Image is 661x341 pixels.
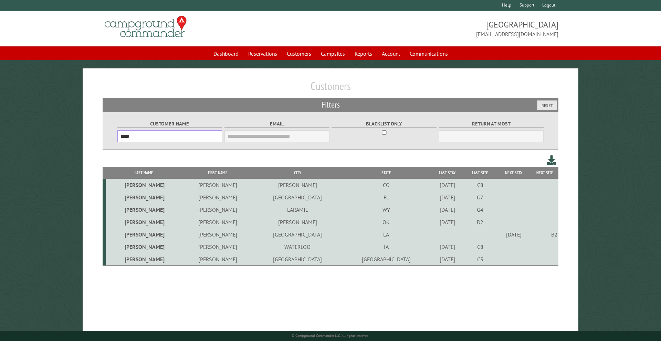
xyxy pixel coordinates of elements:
[117,120,222,128] label: Customer Name
[182,216,253,228] td: [PERSON_NAME]
[342,228,431,241] td: LA
[103,13,189,40] img: Campground Commander
[464,253,496,266] td: C3
[253,203,342,216] td: LARAMIE
[106,253,182,266] td: [PERSON_NAME]
[330,19,558,38] span: [GEOGRAPHIC_DATA] [EMAIL_ADDRESS][DOMAIN_NAME]
[497,231,530,238] div: [DATE]
[253,216,342,228] td: [PERSON_NAME]
[106,203,182,216] td: [PERSON_NAME]
[182,241,253,253] td: [PERSON_NAME]
[537,100,557,110] button: Reset
[464,241,496,253] td: C8
[106,179,182,191] td: [PERSON_NAME]
[432,206,463,213] div: [DATE]
[342,167,431,179] th: State
[253,179,342,191] td: [PERSON_NAME]
[432,181,463,188] div: [DATE]
[182,228,253,241] td: [PERSON_NAME]
[464,167,496,179] th: Last Site
[253,167,342,179] th: City
[432,194,463,201] div: [DATE]
[332,120,437,128] label: Blacklist only
[342,179,431,191] td: CO
[292,333,369,338] small: © Campground Commander LLC. All rights reserved.
[432,256,463,263] div: [DATE]
[103,98,559,111] h2: Filters
[342,241,431,253] td: IA
[209,47,243,60] a: Dashboard
[531,167,558,179] th: Next Site
[350,47,376,60] a: Reports
[253,228,342,241] td: [GEOGRAPHIC_DATA]
[439,120,544,128] label: Return at most
[317,47,349,60] a: Campsites
[244,47,281,60] a: Reservations
[106,216,182,228] td: [PERSON_NAME]
[378,47,404,60] a: Account
[253,253,342,266] td: [GEOGRAPHIC_DATA]
[106,228,182,241] td: [PERSON_NAME]
[182,167,253,179] th: First Name
[182,253,253,266] td: [PERSON_NAME]
[224,120,329,128] label: Email
[253,241,342,253] td: WATERLOO
[106,241,182,253] td: [PERSON_NAME]
[496,167,531,179] th: Next Stay
[103,79,559,98] h1: Customers
[182,179,253,191] td: [PERSON_NAME]
[464,203,496,216] td: G4
[531,228,558,241] td: B2
[253,191,342,203] td: [GEOGRAPHIC_DATA]
[342,203,431,216] td: WY
[464,191,496,203] td: G7
[182,191,253,203] td: [PERSON_NAME]
[432,219,463,225] div: [DATE]
[431,167,464,179] th: Last Stay
[182,203,253,216] td: [PERSON_NAME]
[464,179,496,191] td: C8
[406,47,452,60] a: Communications
[342,216,431,228] td: OK
[342,253,431,266] td: [GEOGRAPHIC_DATA]
[464,216,496,228] td: D2
[432,243,463,250] div: [DATE]
[342,191,431,203] td: FL
[106,167,182,179] th: Last Name
[106,191,182,203] td: [PERSON_NAME]
[547,154,557,167] a: Download this customer list (.csv)
[283,47,315,60] a: Customers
